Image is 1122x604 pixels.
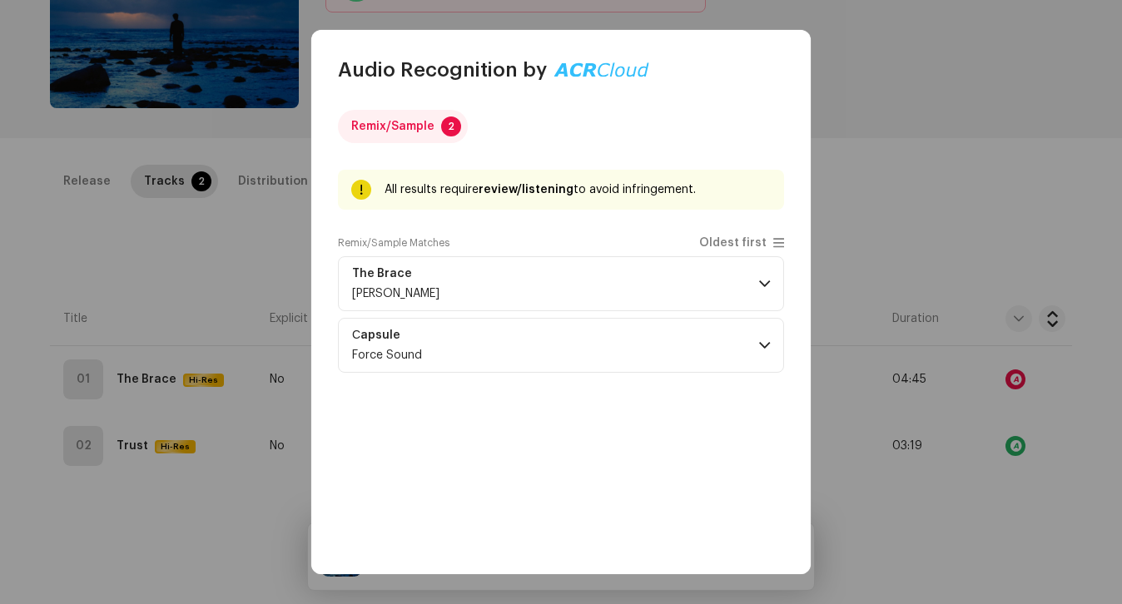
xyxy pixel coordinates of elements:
[352,349,422,361] span: Force Sound
[352,329,422,342] span: Сapsule
[352,288,439,300] span: Devansh
[699,237,767,250] span: Oldest first
[352,329,400,342] strong: Сapsule
[351,110,434,143] div: Remix/Sample
[338,57,547,83] span: Audio Recognition by
[441,116,461,136] p-badge: 2
[385,180,771,200] div: All results require to avoid infringement.
[479,184,573,196] strong: review/listening
[699,236,784,250] p-togglebutton: Oldest first
[338,318,784,373] p-accordion-header: СapsuleForce Sound
[352,267,439,280] span: The Brace
[338,236,449,250] label: Remix/Sample Matches
[352,267,412,280] strong: The Brace
[338,256,784,311] p-accordion-header: The Brace[PERSON_NAME]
